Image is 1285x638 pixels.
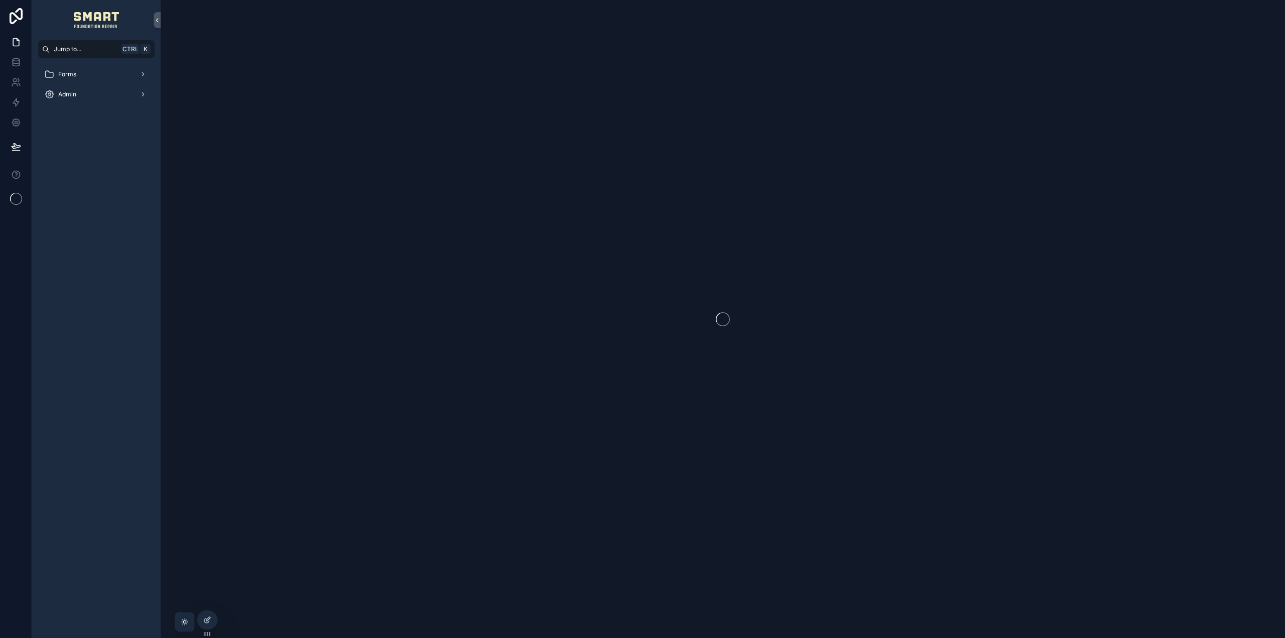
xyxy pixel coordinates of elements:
span: K [142,45,150,53]
img: App logo [74,12,119,28]
a: Admin [38,85,155,103]
a: Forms [38,65,155,83]
span: Admin [58,90,76,98]
span: Ctrl [121,44,140,54]
span: Jump to... [54,45,117,53]
button: Jump to...CtrlK [38,40,155,58]
div: scrollable content [32,58,161,116]
span: Forms [58,70,76,78]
